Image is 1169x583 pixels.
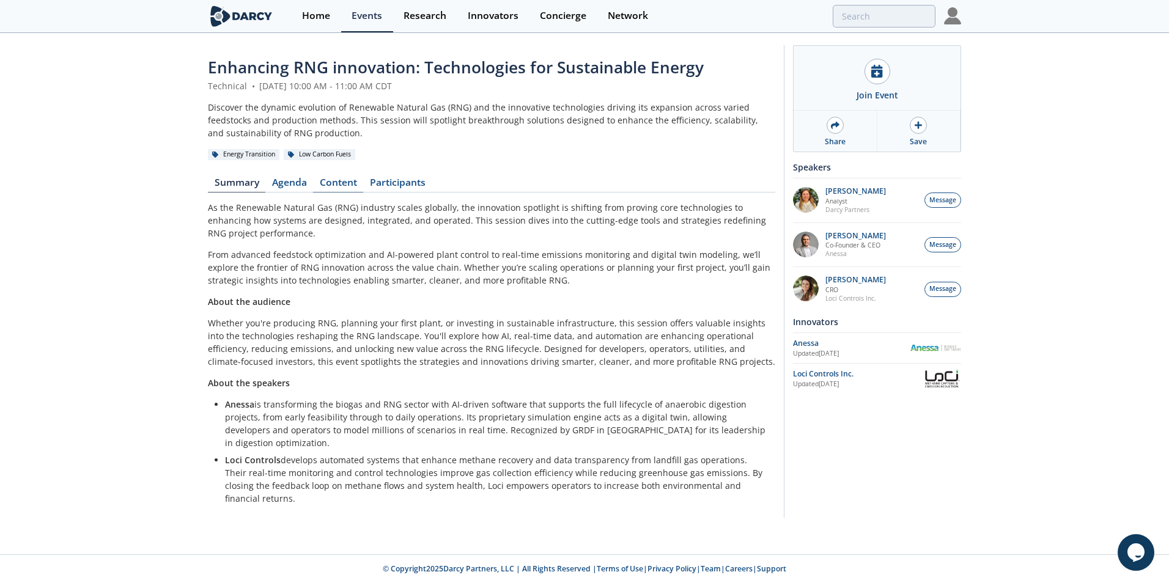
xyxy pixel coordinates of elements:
a: Careers [725,563,753,574]
p: From advanced feedstock optimization and AI-powered plant control to real-time emissions monitori... [208,248,775,287]
div: Network [608,11,648,21]
div: Concierge [540,11,586,21]
a: Privacy Policy [647,563,696,574]
p: [PERSON_NAME] [825,187,886,196]
button: Message [924,193,961,208]
p: CRO [825,285,886,294]
a: Summary [208,178,265,193]
div: Innovators [793,311,961,332]
div: Loci Controls Inc. [793,369,923,380]
a: Content [313,178,363,193]
div: Events [352,11,382,21]
button: Message [924,282,961,297]
div: Technical [DATE] 10:00 AM - 11:00 AM CDT [208,79,775,92]
div: Updated [DATE] [793,380,923,389]
div: Join Event [857,89,898,101]
p: As the Renewable Natural Gas (RNG) industry scales globally, the innovation spotlight is shifting... [208,201,775,240]
p: is transforming the biogas and RNG sector with AI-driven software that supports the full lifecycl... [225,398,767,449]
img: Loci Controls Inc. [923,368,961,389]
span: Message [929,240,956,250]
div: Low Carbon Fuels [284,149,355,160]
strong: About the speakers [208,377,290,389]
img: 1fdb2308-3d70-46db-bc64-f6eabefcce4d [793,232,819,257]
a: Terms of Use [597,563,643,574]
strong: About the audience [208,296,290,307]
img: logo-wide.svg [208,5,275,27]
a: Agenda [265,178,313,193]
img: Anessa [910,345,961,351]
a: Support [757,563,786,574]
div: Research [404,11,446,21]
div: Save [910,136,927,147]
div: Anessa [793,338,910,349]
p: Loci Controls Inc. [825,294,886,302]
div: Updated [DATE] [793,349,910,359]
p: Whether you're producing RNG, planning your first plant, or investing in sustainable infrastructu... [208,317,775,368]
p: [PERSON_NAME] [825,276,886,284]
span: Message [929,284,956,294]
div: Share [825,136,846,147]
a: Team [701,563,721,574]
button: Message [924,237,961,252]
div: Discover the dynamic evolution of Renewable Natural Gas (RNG) and the innovative technologies dri... [208,101,775,139]
a: Participants [363,178,432,193]
img: Profile [944,7,961,24]
p: [PERSON_NAME] [825,232,886,240]
div: Home [302,11,330,21]
p: Darcy Partners [825,205,886,214]
div: Speakers [793,156,961,178]
p: Anessa [825,249,886,258]
a: Anessa Updated[DATE] Anessa [793,337,961,359]
strong: Loci Controls [225,454,281,466]
input: Advanced Search [833,5,935,28]
p: Co-Founder & CEO [825,241,886,249]
p: develops automated systems that enhance methane recovery and data transparency from landfill gas ... [225,453,767,505]
div: Innovators [468,11,518,21]
div: Energy Transition [208,149,279,160]
img: 737ad19b-6c50-4cdf-92c7-29f5966a019e [793,276,819,301]
strong: Anessa [225,398,254,410]
p: Analyst [825,197,886,205]
span: Enhancing RNG innovation: Technologies for Sustainable Energy [208,56,704,78]
span: Message [929,196,956,205]
a: Loci Controls Inc. Updated[DATE] Loci Controls Inc. [793,368,961,389]
p: © Copyright 2025 Darcy Partners, LLC | All Rights Reserved | | | | | [132,563,1037,574]
iframe: chat widget [1118,534,1157,571]
img: fddc0511-1997-4ded-88a0-30228072d75f [793,187,819,213]
span: • [249,80,257,92]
